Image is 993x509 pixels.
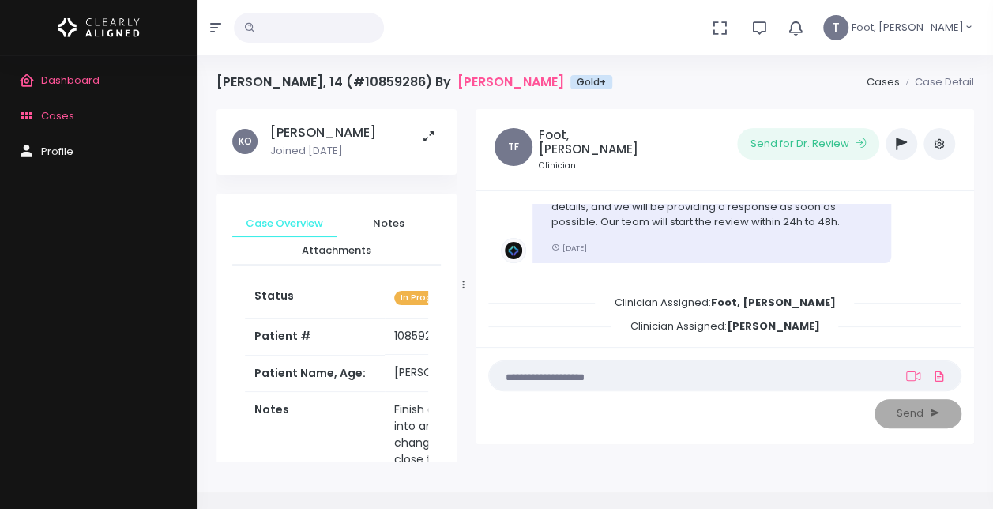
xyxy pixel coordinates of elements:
span: In Progress [394,291,457,306]
span: Profile [41,144,73,159]
span: Cases [41,108,74,123]
th: Patient Name, Age: [245,355,385,391]
th: Status [245,278,385,319]
span: Attachments [245,243,428,258]
span: Gold+ [570,75,612,89]
small: Clinician [539,160,638,172]
span: Case Overview [245,216,324,232]
img: Logo Horizontal [58,11,140,44]
h5: [PERSON_NAME] [270,125,376,141]
a: Cases [866,74,899,89]
li: Case Detail [899,74,974,90]
b: Foot, [PERSON_NAME] [710,295,835,310]
a: Add Files [930,362,949,390]
h5: Foot, [PERSON_NAME] [539,128,638,156]
div: scrollable content [216,109,457,462]
span: TF [495,128,532,166]
p: Joined [DATE] [270,143,376,159]
th: Patient # [245,319,385,356]
span: Notes [349,216,428,232]
div: scrollable content [488,204,961,334]
span: KO [232,129,258,154]
b: [PERSON_NAME] [726,319,819,334]
a: [PERSON_NAME] [457,74,564,89]
td: 10859286 [385,319,510,355]
h4: [PERSON_NAME], 14 (#10859286) By [216,74,612,89]
span: T [823,15,848,40]
span: Clinician Assigned: [611,314,838,338]
span: Foot, [PERSON_NAME] [852,20,964,36]
small: [DATE] [551,243,587,253]
span: Dashboard [41,73,100,88]
a: Add Loom Video [903,370,923,383]
span: Clinician Assigned: [595,290,854,315]
td: [PERSON_NAME], 14 [385,355,510,391]
button: Send for Dr. Review [737,128,879,160]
